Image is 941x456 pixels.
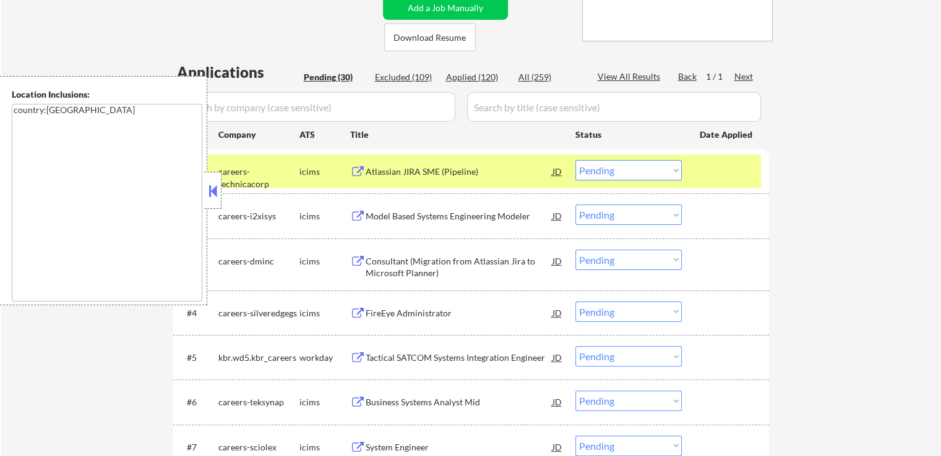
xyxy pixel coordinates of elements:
input: Search by company (case sensitive) [177,92,455,122]
div: icims [299,210,350,222]
div: FireEye Administrator [366,307,552,319]
div: careers-technicacorp [218,166,299,190]
div: System Engineer [366,441,552,454]
div: Title [350,129,564,141]
div: Excluded (109) [375,71,437,83]
div: Pending (30) [304,71,366,83]
div: Atlassian JIRA SME (Pipeline) [366,166,552,178]
div: ATS [299,129,350,141]
div: #7 [187,441,208,454]
div: Back [678,70,698,83]
div: Date Applied [700,129,754,141]
div: icims [299,166,350,178]
div: Company [218,129,299,141]
div: Status [575,123,682,145]
div: icims [299,255,350,268]
div: JD [551,302,564,324]
div: JD [551,160,564,182]
div: JD [551,205,564,227]
div: Tactical SATCOM Systems Integration Engineer [366,352,552,364]
div: icims [299,307,350,319]
div: careers-sciolex [218,441,299,454]
div: View All Results [598,70,664,83]
div: careers-i2xisys [218,210,299,222]
div: Next [734,70,754,83]
div: careers-silveredgegs [218,307,299,319]
div: #6 [187,396,208,408]
div: 1 / 1 [706,70,734,83]
div: kbr.wd5.kbr_careers [218,352,299,364]
div: JD [551,250,564,272]
div: workday [299,352,350,364]
div: Consultant (Migration from Atlassian Jira to Microsoft Planner) [366,255,552,279]
div: icims [299,396,350,408]
div: Applications [177,65,299,80]
div: JD [551,391,564,413]
div: icims [299,441,350,454]
div: #4 [187,307,208,319]
button: Download Resume [384,23,476,51]
div: JD [551,346,564,368]
input: Search by title (case sensitive) [467,92,761,122]
div: #5 [187,352,208,364]
div: Business Systems Analyst Mid [366,396,552,408]
div: careers-teksynap [218,396,299,408]
div: Location Inclusions: [12,88,202,101]
div: Model Based Systems Engineering Modeler [366,210,552,222]
div: Applied (120) [446,71,508,83]
div: careers-dminc [218,255,299,268]
div: All (259) [518,71,580,83]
